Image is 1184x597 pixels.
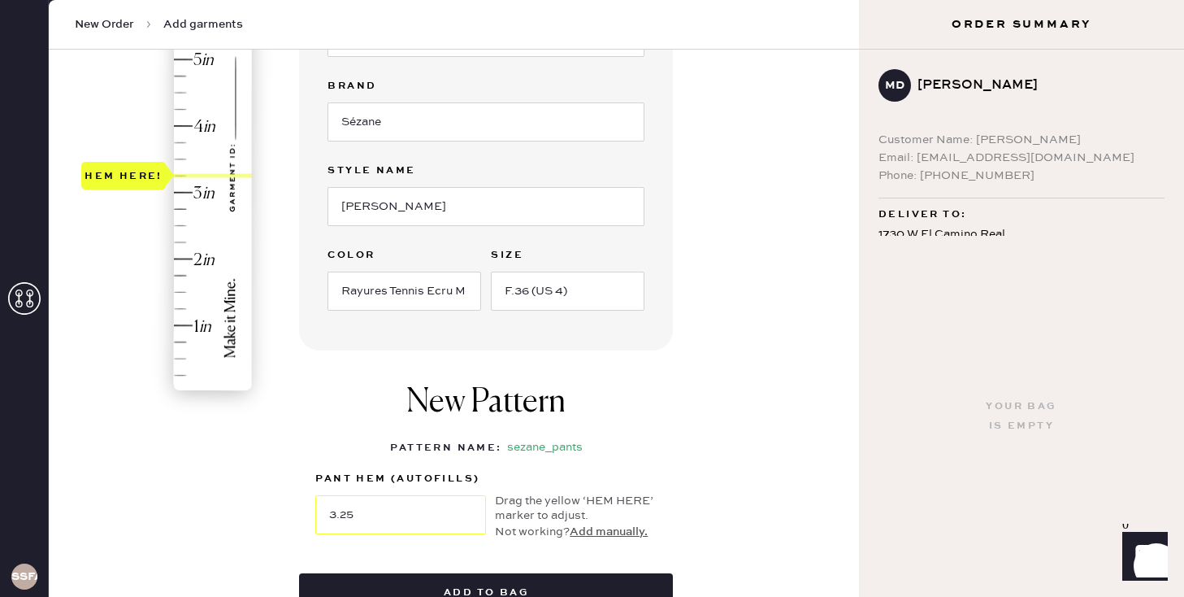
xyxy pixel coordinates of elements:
[491,272,644,311] input: e.g. 30R
[1107,524,1177,594] iframe: Front Chat
[878,224,1164,286] div: 1730 W El Camino Real Apt 221 Mountain View , CA 94040
[390,438,501,458] div: Pattern Name :
[327,161,644,181] label: Style name
[507,438,583,458] div: sezane_pants
[495,494,657,523] div: Drag the yellow ‘HEM HERE’ marker to adjust.
[878,167,1164,185] div: Phone: [PHONE_NUMBER]
[878,149,1164,167] div: Email: [EMAIL_ADDRESS][DOMAIN_NAME]
[986,397,1056,436] div: Your bag is empty
[878,205,966,224] span: Deliver to:
[315,495,486,534] input: Move the yellow marker!
[327,187,644,226] input: e.g. Daisy 2 Pocket
[327,246,481,265] label: Color
[570,523,648,541] button: Add manually.
[11,571,37,582] h3: SSFA
[859,16,1184,33] h3: Order Summary
[885,80,904,91] h3: MD
[406,383,566,438] h1: New Pattern
[327,272,481,311] input: e.g. Navy
[491,246,644,265] label: Size
[327,102,644,142] input: Brand name
[85,166,163,185] div: Hem here!
[327,76,644,96] label: Brand
[878,131,1164,149] div: Customer Name: [PERSON_NAME]
[75,16,134,33] span: New Order
[315,469,486,489] label: pant hem (autofills)
[163,16,243,33] span: Add garments
[917,76,1151,95] div: [PERSON_NAME]
[495,523,657,541] div: Not working?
